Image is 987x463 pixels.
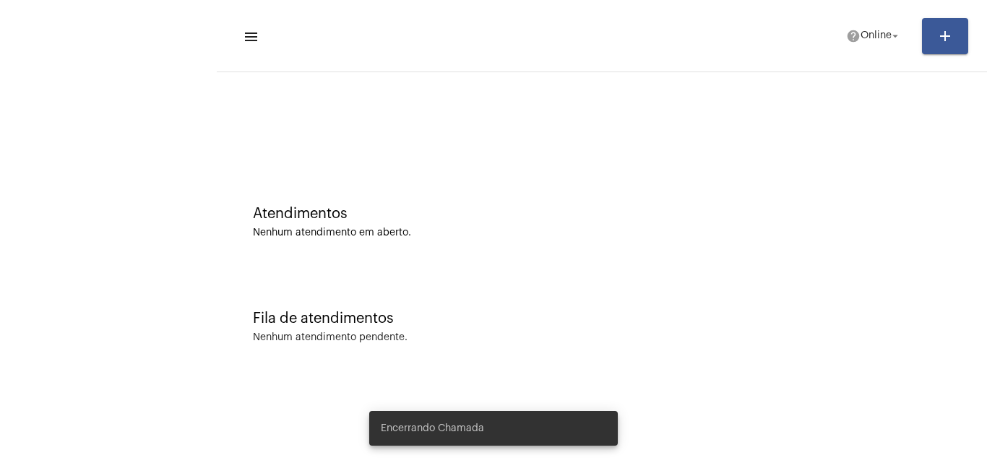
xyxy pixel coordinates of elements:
[381,421,484,436] span: Encerrando Chamada
[253,332,408,343] div: Nenhum atendimento pendente.
[243,28,257,46] mat-icon: sidenav icon
[936,27,954,45] mat-icon: add
[253,206,951,222] div: Atendimentos
[889,30,902,43] mat-icon: arrow_drop_down
[837,22,910,51] button: Online
[253,228,951,238] div: Nenhum atendimento em aberto.
[846,29,861,43] mat-icon: help
[861,31,892,41] span: Online
[253,311,951,326] div: Fila de atendimentos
